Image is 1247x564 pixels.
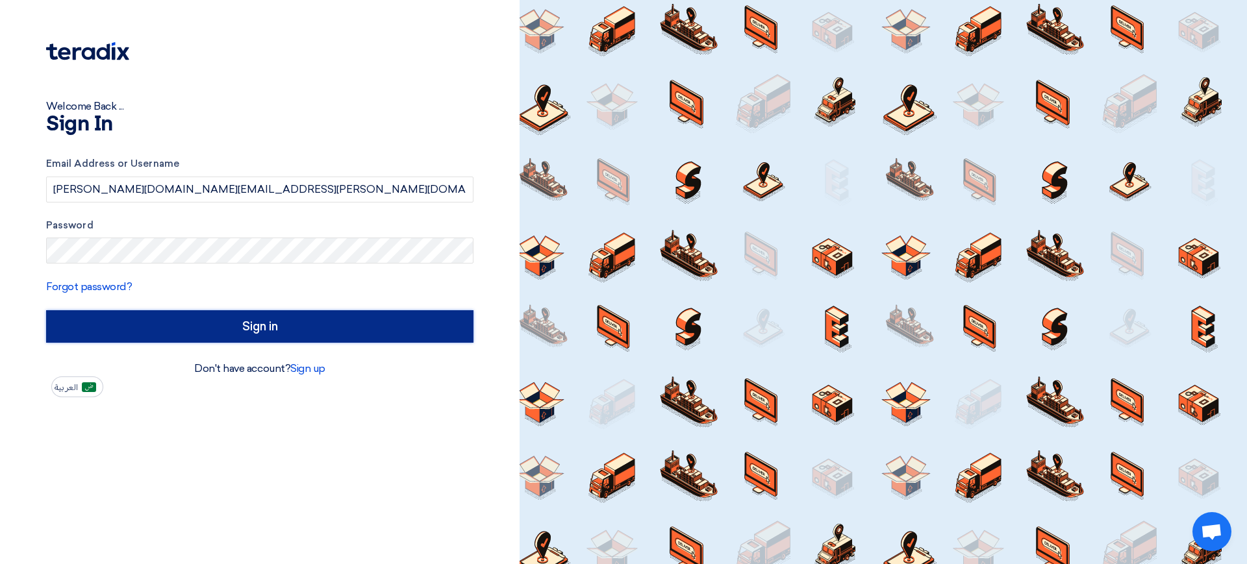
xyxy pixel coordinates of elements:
[55,383,78,392] span: العربية
[82,382,96,392] img: ar-AR.png
[1192,512,1231,551] a: Open chat
[46,114,473,135] h1: Sign In
[46,177,473,202] input: Enter your business email or username
[46,310,473,343] input: Sign in
[51,376,103,397] button: العربية
[46,156,473,171] label: Email Address or Username
[46,99,473,114] div: Welcome Back ...
[46,42,129,60] img: Teradix logo
[46,361,473,376] div: Don't have account?
[46,218,473,233] label: Password
[46,280,132,293] a: Forgot password?
[290,362,325,374] a: Sign up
